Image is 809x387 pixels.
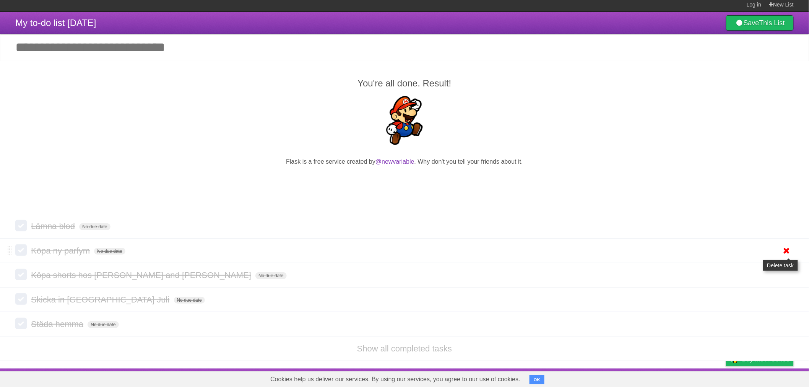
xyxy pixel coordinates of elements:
span: No due date [174,297,205,304]
span: Köpa shorts hos [PERSON_NAME] and [PERSON_NAME] [31,270,253,280]
span: Cookies help us deliver our services. By using our services, you agree to our use of cookies. [263,372,528,387]
a: Terms [690,371,707,385]
h2: You're all done. Result! [15,76,794,90]
label: Done [15,244,27,256]
a: SaveThis List [726,15,794,31]
a: Show all completed tasks [357,344,452,353]
a: Developers [650,371,681,385]
a: Suggest a feature [746,371,794,385]
a: @newvariable [375,158,414,165]
b: This List [759,19,785,27]
label: Done [15,220,27,231]
p: Flask is a free service created by . Why don't you tell your friends about it. [15,157,794,166]
span: No due date [255,272,286,279]
span: Lämna blod [31,221,77,231]
span: Skicka in [GEOGRAPHIC_DATA] Juli [31,295,171,304]
span: No due date [94,248,125,255]
a: About [624,371,640,385]
span: My to-do list [DATE] [15,18,96,28]
span: No due date [88,321,119,328]
span: Köpa ny parfym [31,246,92,255]
img: Super Mario [380,96,429,145]
label: Done [15,269,27,280]
span: Städa hemma [31,319,85,329]
button: OK [530,375,544,384]
iframe: X Post Button [391,176,418,187]
a: Privacy [716,371,736,385]
label: Done [15,318,27,329]
span: Buy me a coffee [742,353,790,366]
label: Done [15,293,27,305]
span: No due date [79,223,110,230]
